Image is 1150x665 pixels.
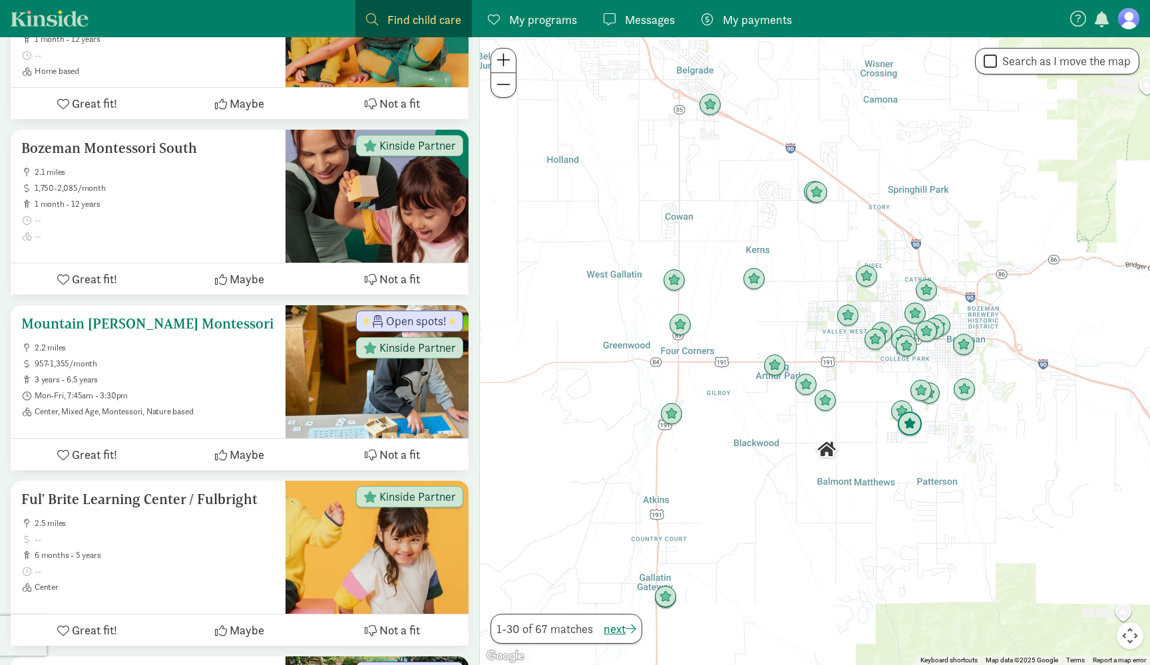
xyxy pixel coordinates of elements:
span: 1,750-2,085/month [35,183,275,194]
div: Click to see details [743,268,765,291]
span: Messages [625,11,675,29]
div: Click to see details [922,318,945,340]
img: Google [483,648,527,665]
div: Click to see details [669,314,691,336]
span: 1 month - 12 years [35,34,275,45]
div: Click to see details [910,380,932,402]
label: Search as I move the map [997,53,1131,69]
button: Map camera controls [1117,622,1143,649]
span: Great fit! [72,446,117,464]
button: Great fit! [11,88,163,119]
span: Find child care [387,11,461,29]
a: Terms (opens in new tab) [1066,656,1085,664]
span: Not a fit [379,270,420,288]
div: Click to see details [815,438,838,461]
button: Maybe [163,263,315,295]
span: Not a fit [379,94,420,112]
div: Click to see details [663,269,685,292]
span: 1-30 of 67 matches [496,620,593,638]
button: Not a fit [316,439,469,470]
button: Keyboard shortcuts [920,656,978,665]
span: Kinside Partner [379,491,456,503]
button: Great fit! [11,439,163,470]
span: 6 months - 5 years [35,550,275,561]
div: Click to see details [918,382,940,405]
div: Click to see details [805,182,828,204]
a: Report a map error [1093,656,1146,664]
button: Great fit! [11,614,163,646]
span: 3 years - 6.5 years [35,374,275,385]
span: Center [35,582,275,593]
a: Open this area in Google Maps (opens a new window) [483,648,527,665]
span: Kinside Partner [379,140,456,152]
div: Click to see details [915,279,938,302]
span: 2.5 miles [35,518,275,529]
div: Click to see details [855,265,878,288]
div: Click to see details [763,354,786,377]
span: Maybe [230,270,264,288]
span: My payments [723,11,792,29]
div: Click to see details [953,378,976,401]
h5: Ful' Brite Learning Center / Fulbright [21,491,275,507]
span: 2.1 miles [35,167,275,178]
button: next [604,620,636,638]
div: Click to see details [660,403,683,426]
div: Click to see details [928,315,951,337]
div: Click to see details [864,329,886,351]
div: Click to see details [952,334,975,356]
span: Open spots! [386,315,447,327]
div: Click to see details [890,400,913,423]
div: Click to see details [699,94,721,116]
span: Not a fit [379,446,420,464]
span: Not a fit [379,621,420,639]
span: Great fit! [72,621,117,639]
div: Click to see details [904,303,926,325]
div: Click to see details [837,305,859,327]
button: Great fit! [11,263,163,295]
div: Click to see details [654,586,677,608]
h5: Mountain [PERSON_NAME] Montessori [21,316,275,332]
div: Click to see details [814,390,837,412]
button: Maybe [163,614,315,646]
button: Not a fit [316,614,469,646]
span: My programs [509,11,577,29]
span: Great fit! [72,270,117,288]
span: 957-1,355/month [35,358,275,369]
div: Click to see details [795,374,817,396]
button: Maybe [163,439,315,470]
button: Maybe [163,88,315,119]
div: Click to see details [915,321,938,343]
span: 1 month - 12 years [35,199,275,209]
div: Click to see details [897,412,922,437]
span: Center, Mixed Age, Montessori, Nature based [35,406,275,417]
div: Click to see details [803,181,826,203]
span: 2.2 miles [35,342,275,353]
span: Great fit! [72,94,117,112]
div: Click to see details [893,326,916,348]
div: Click to see details [870,322,893,344]
span: Maybe [230,94,264,112]
span: Map data ©2025 Google [986,656,1058,664]
button: Not a fit [316,263,469,295]
span: Mon-Fri, 7:45am - 3:30pm [35,390,275,401]
div: Click to see details [895,335,918,358]
span: Maybe [230,446,264,464]
span: Home based [35,66,275,76]
button: Not a fit [316,88,469,119]
span: Maybe [230,621,264,639]
div: Click to see details [890,329,913,352]
span: Kinside Partner [379,342,456,354]
a: Kinside [11,10,89,27]
h5: Bozeman Montessori South [21,140,275,156]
